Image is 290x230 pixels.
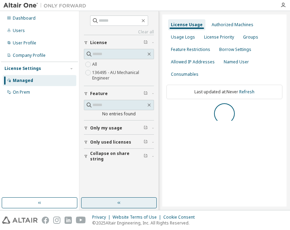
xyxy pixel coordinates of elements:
a: Refresh [239,89,254,95]
div: Company Profile [13,53,46,58]
button: Collapse on share string [84,149,154,164]
p: © 2025 Altair Engineering, Inc. All Rights Reserved. [92,220,199,226]
div: Authorized Machines [212,22,253,28]
div: Cookie Consent [163,215,199,220]
div: On Prem [13,90,30,95]
div: Managed [13,78,33,83]
img: linkedin.svg [65,217,72,224]
span: Only used licenses [90,139,131,145]
span: Clear filter [144,91,148,96]
img: facebook.svg [42,217,49,224]
span: Only my usage [90,125,122,131]
div: License Settings [4,66,41,71]
div: Dashboard [13,15,36,21]
span: Clear filter [144,139,148,145]
div: Usage Logs [171,34,195,40]
button: Only used licenses [84,135,154,150]
span: Clear filter [144,40,148,45]
button: Feature [84,86,154,101]
div: Last updated at: Never [166,85,282,99]
div: Consumables [171,72,199,77]
label: All [92,60,98,69]
button: License [84,35,154,50]
div: Users [13,28,25,33]
span: Clear filter [144,154,148,159]
div: Borrow Settings [219,47,251,52]
a: Clear all [84,29,154,35]
img: youtube.svg [76,217,86,224]
div: Groups [243,34,258,40]
div: License Usage [171,22,203,28]
div: Privacy [92,215,113,220]
img: altair_logo.svg [2,217,38,224]
button: Only my usage [84,121,154,136]
div: User Profile [13,40,36,46]
span: Collapse on share string [90,151,144,162]
div: Feature Restrictions [171,47,210,52]
img: Altair One [3,2,90,9]
div: No entries found [84,111,154,117]
label: 136495 - AU Mechanical Engineer [92,69,154,82]
span: Feature [90,91,108,96]
img: instagram.svg [53,217,60,224]
div: License Priority [204,34,234,40]
span: License [90,40,107,45]
div: Website Terms of Use [113,215,163,220]
div: Allowed IP Addresses [171,59,215,65]
span: Clear filter [144,125,148,131]
div: Named User [224,59,249,65]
